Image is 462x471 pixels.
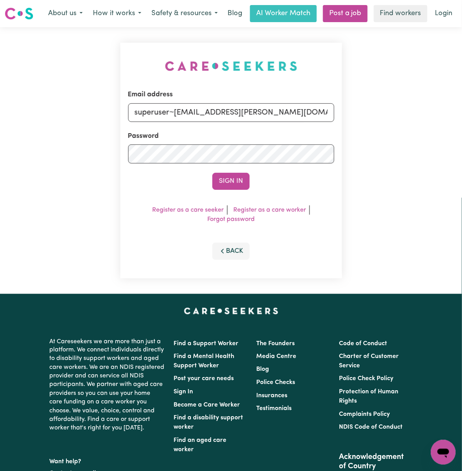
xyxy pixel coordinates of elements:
[339,424,403,431] a: NDIS Code of Conduct
[256,406,292,412] a: Testimonials
[323,5,368,22] a: Post a job
[207,216,255,222] a: Forgot password
[174,402,240,408] a: Become a Care Worker
[374,5,427,22] a: Find workers
[174,415,243,431] a: Find a disability support worker
[5,7,33,21] img: Careseekers logo
[212,173,250,190] button: Sign In
[256,341,295,347] a: The Founders
[256,380,295,386] a: Police Checks
[256,367,269,373] a: Blog
[234,207,306,213] a: Register as a care worker
[153,207,224,213] a: Register as a care seeker
[174,341,238,347] a: Find a Support Worker
[212,243,250,260] button: Back
[174,389,193,395] a: Sign In
[5,5,33,23] a: Careseekers logo
[339,389,399,405] a: Protection of Human Rights
[174,354,234,369] a: Find a Mental Health Support Worker
[43,5,88,22] button: About us
[146,5,223,22] button: Safety & resources
[339,354,399,369] a: Charter of Customer Service
[49,334,164,436] p: At Careseekers we are more than just a platform. We connect individuals directly to disability su...
[339,341,387,347] a: Code of Conduct
[184,308,278,314] a: Careseekers home page
[431,5,457,22] a: Login
[256,393,287,399] a: Insurances
[431,440,456,465] iframe: Button to launch messaging window
[339,376,394,382] a: Police Check Policy
[339,412,390,418] a: Complaints Policy
[250,5,317,22] a: AI Worker Match
[49,455,164,466] p: Want help?
[128,90,173,100] label: Email address
[256,354,296,360] a: Media Centre
[88,5,146,22] button: How it works
[128,131,159,141] label: Password
[174,376,234,382] a: Post your care needs
[174,438,226,453] a: Find an aged care worker
[223,5,247,22] a: Blog
[128,103,334,122] input: Email address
